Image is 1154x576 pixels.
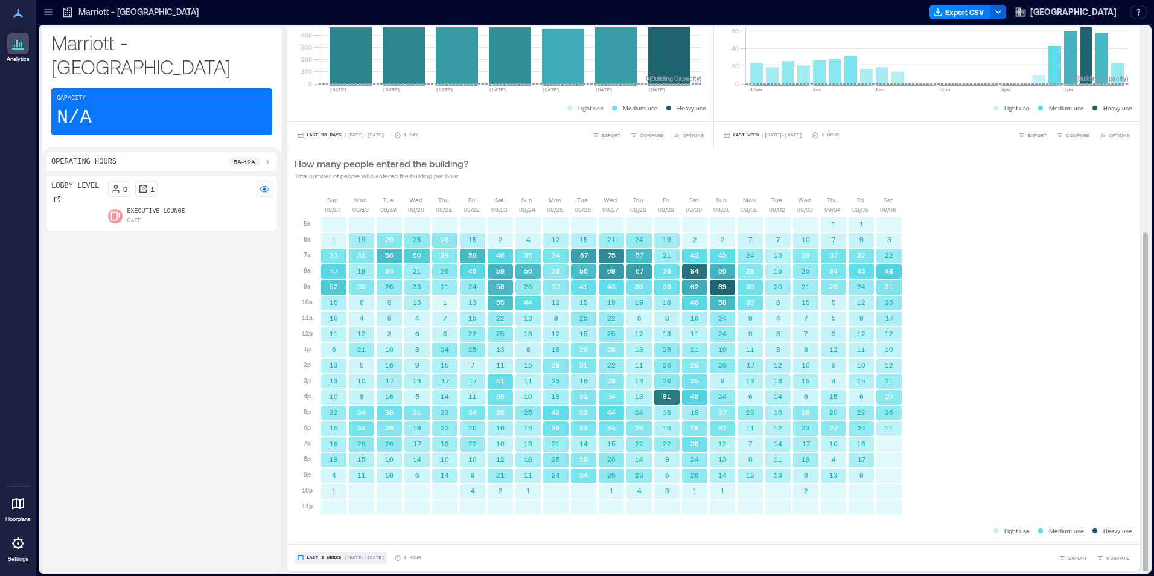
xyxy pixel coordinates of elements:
text: 12am [750,87,762,92]
p: Total number of people who entered the building per hour [295,171,468,181]
p: Thu [633,195,643,205]
text: 1 [443,298,447,306]
tspan: 400 [301,31,312,39]
p: Sat [495,195,503,205]
p: 1p [304,344,311,354]
text: 56 [579,267,588,275]
text: 11 [857,345,865,353]
text: 11 [746,345,754,353]
text: 35 [524,251,532,259]
text: 15 [579,330,588,338]
span: COMPARE [1106,554,1130,562]
text: 44 [524,298,532,306]
text: 52 [330,283,338,290]
tspan: 200 [301,56,312,63]
text: 19 [635,298,643,306]
text: 34 [385,267,394,275]
text: 75 [608,251,616,259]
text: 3 [887,235,891,243]
p: 1 Day [404,132,418,139]
text: 28 [552,267,560,275]
text: 25 [663,345,671,353]
p: 09/05 [852,205,869,214]
text: 8 [415,345,419,353]
text: 9 [387,314,392,322]
span: COMPARE [640,132,663,139]
text: 19 [718,345,727,353]
p: Analytics [7,56,30,63]
text: 29 [802,251,810,259]
text: 7 [748,235,753,243]
text: 30 [357,283,366,290]
text: 16 [690,314,699,322]
p: 08/29 [658,205,674,214]
text: 15 [579,235,588,243]
text: 24 [635,235,643,243]
span: EXPORT [1068,554,1087,562]
button: EXPORT [590,129,623,141]
p: Capacity [57,94,86,103]
text: 29 [441,251,449,259]
text: 43 [607,283,616,290]
p: 12p [302,328,313,338]
p: 08/17 [325,205,341,214]
span: EXPORT [602,132,620,139]
text: 13 [468,298,477,306]
text: 58 [468,251,477,259]
text: 9 [748,314,753,322]
tspan: 0 [735,80,738,87]
button: EXPORT [1056,552,1089,564]
p: Fri [663,195,669,205]
text: 7 [832,235,836,243]
text: 60 [718,267,727,275]
text: 15 [774,267,782,275]
p: 08/24 [519,205,535,214]
text: 47 [330,267,339,275]
span: EXPORT [1028,132,1047,139]
text: 15 [468,235,477,243]
text: 15 [468,314,477,322]
text: 16 [385,361,394,369]
button: COMPARE [628,129,666,141]
p: 5a - 12a [234,157,255,167]
text: 28 [441,235,449,243]
text: 48 [885,267,893,275]
text: 7 [443,314,447,322]
text: 38 [663,267,671,275]
button: Last Week |[DATE]-[DATE] [721,129,805,141]
text: 9 [415,361,419,369]
text: 9 [859,235,864,243]
text: 41 [579,283,588,290]
text: 1 [832,220,836,228]
text: 22 [468,330,477,338]
text: [DATE] [489,87,506,92]
text: 9 [387,298,392,306]
text: 31 [357,251,366,259]
text: 15 [330,298,338,306]
button: Last 3 Weeks |[DATE]-[DATE] [295,552,387,564]
button: EXPORT [1016,129,1049,141]
text: 25 [885,298,893,306]
text: 11 [690,330,699,338]
text: 8pm [1064,87,1073,92]
text: 37 [830,251,838,259]
p: 08/28 [630,205,646,214]
text: 8 [804,345,808,353]
text: 10 [885,345,893,353]
button: COMPARE [1094,552,1132,564]
text: 19 [607,298,616,306]
p: Tue [577,195,588,205]
text: 67 [580,251,588,259]
p: 08/23 [491,205,508,214]
p: 0 [123,184,127,194]
p: How many people entered the building? [295,156,468,171]
p: 1 Hour [821,132,839,139]
text: 22 [496,314,505,322]
text: 21 [690,345,699,353]
text: 31 [885,283,893,290]
text: 24 [718,314,727,322]
text: 24 [857,283,865,290]
text: 8 [665,314,669,322]
span: COMPARE [1066,132,1089,139]
text: 2 [693,235,697,243]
